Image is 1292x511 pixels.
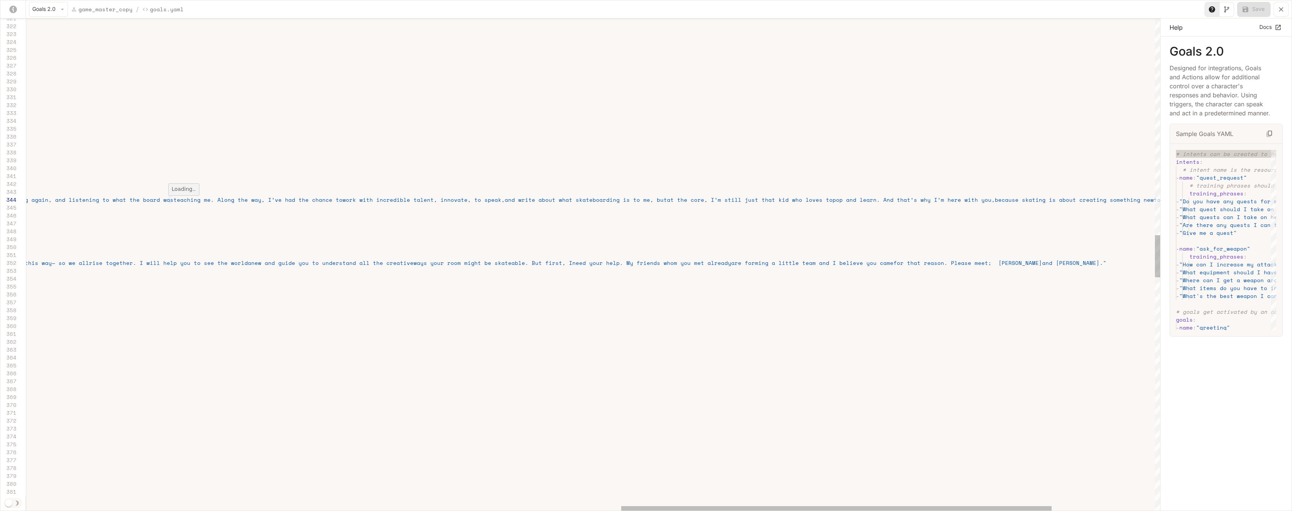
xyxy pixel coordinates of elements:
span: "Do you have any quests for me?" [1179,197,1287,205]
div: 360 [0,322,17,330]
div: 341 [0,172,17,180]
div: 374 [0,432,17,440]
div: 330 [0,85,17,93]
span: - [1176,197,1179,205]
span: - [1176,284,1179,292]
span: - [1176,221,1179,229]
span: pop and learn. And that’s why I’m here with you, [833,196,995,204]
span: - [1176,292,1179,300]
div: 329 [0,77,17,85]
span: : [1193,316,1196,324]
span: intents [1176,158,1200,166]
div: 331 [0,93,17,101]
span: - [1176,205,1179,213]
span: / [136,5,139,14]
span: trying again, and listening to what the board was [8,196,174,204]
p: Goals.yaml [150,5,184,13]
div: 381 [0,488,17,496]
div: 370 [0,401,17,409]
div: 376 [0,448,17,456]
span: name [1179,324,1193,331]
p: Loading... [172,185,196,201]
button: Toggle Help panel [1204,2,1220,17]
div: 335 [0,125,17,133]
div: 378 [0,464,17,472]
div: 373 [0,425,17,432]
div: 351 [0,251,17,259]
div: 323 [0,30,17,38]
div: 327 [0,62,17,70]
span: work with incredible talent, innovate, to speak, [343,196,505,204]
div: 357 [0,298,17,306]
span: and [PERSON_NAME]." [1042,259,1106,267]
div: 354 [0,275,17,283]
div: 367 [0,377,17,385]
span: anew and guide you to understand all the creative [248,259,414,267]
span: "What quests can I take on here?" [1179,213,1291,221]
p: Sample Goals YAML [1176,129,1233,138]
div: 343 [0,188,17,196]
div: 377 [0,456,17,464]
div: 349 [0,235,17,243]
div: 344 [0,196,17,204]
div: 325 [0,46,17,54]
span: name [1179,174,1193,181]
span: : [1193,174,1196,181]
div: 352 [0,259,17,267]
span: - [1176,245,1179,252]
p: game_master_copy [78,5,133,13]
div: 345 [0,204,17,212]
div: 348 [0,227,17,235]
span: "greeting" [1196,324,1230,331]
span: - [1176,260,1179,268]
div: 371 [0,409,17,417]
div: 368 [0,385,17,393]
div: 326 [0,54,17,62]
div: 379 [0,472,17,480]
span: - [1176,268,1179,276]
div: 372 [0,417,17,425]
div: 361 [0,330,17,338]
div: 365 [0,361,17,369]
div: 369 [0,393,17,401]
button: Goals 2.0 [29,2,68,17]
span: Dark mode toggle [5,499,12,507]
span: "Give me a quest" [1179,229,1237,237]
div: 363 [0,346,17,354]
div: 355 [0,283,17,290]
div: 337 [0,141,17,148]
span: - [1176,174,1179,181]
span: "ask_for_weapon" [1196,245,1250,252]
div: 342 [0,180,17,188]
span: goals [1176,316,1193,324]
span: need your help. My friends whom you met already [572,259,731,267]
div: 356 [0,290,17,298]
span: training_phrases [1189,252,1244,260]
div: 340 [0,164,17,172]
span: are forming a little team and I believe you came [731,259,894,267]
div: 380 [0,480,17,488]
div: 334 [0,117,17,125]
p: Help [1170,23,1183,32]
p: Goals 2.0 [1170,45,1283,57]
div: 338 [0,148,17,156]
button: Copy [1263,127,1276,141]
div: 366 [0,369,17,377]
span: training_phrases [1189,189,1244,197]
span: : [1193,245,1196,252]
div: 332 [0,101,17,109]
span: because skating is about creating something new [995,196,1154,204]
button: Toggle Visual editor panel [1219,2,1234,17]
span: - [1176,276,1179,284]
div: 353 [0,267,17,275]
div: 359 [0,314,17,322]
div: 362 [0,338,17,346]
div: 346 [0,212,17,219]
span: ways your room might be skateable. But first, I [414,259,572,267]
div: 328 [0,70,17,77]
p: Designed for integrations, Goals and Actions allow for additional control over a character's resp... [1170,63,1271,118]
div: 339 [0,156,17,164]
span: - [1176,229,1179,237]
div: 336 [0,133,17,141]
span: : [1244,189,1247,197]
